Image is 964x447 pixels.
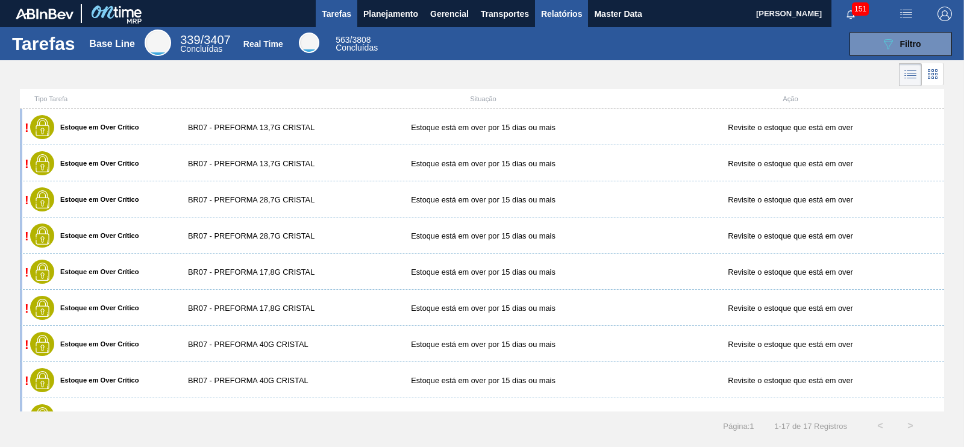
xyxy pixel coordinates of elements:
[330,231,637,240] div: Estoque está em over por 15 dias ou mais
[176,376,330,385] div: BR07 - PREFORMA 40G CRISTAL
[54,268,139,275] label: Estoque em Over Crítico
[336,36,378,52] div: Real Time
[25,230,29,243] span: !
[176,267,330,277] div: BR07 - PREFORMA 17,8G CRISTAL
[637,231,944,240] div: Revisite o estoque que está em over
[25,302,29,315] span: !
[176,340,330,349] div: BR07 - PREFORMA 40G CRISTAL
[22,95,176,102] div: Tipo Tarefa
[637,340,944,349] div: Revisite o estoque que está em over
[330,123,637,132] div: Estoque está em over por 15 dias ou mais
[430,7,469,21] span: Gerencial
[176,123,330,132] div: BR07 - PREFORMA 13,7G CRISTAL
[937,7,952,21] img: Logout
[330,95,637,102] div: Situação
[54,196,139,203] label: Estoque em Over Crítico
[336,43,378,52] span: Concluídas
[481,7,529,21] span: Transportes
[899,7,913,21] img: userActions
[637,159,944,168] div: Revisite o estoque que está em over
[54,377,139,384] label: Estoque em Over Crítico
[594,7,642,21] span: Master Data
[637,195,944,204] div: Revisite o estoque que está em over
[25,410,29,424] span: !
[899,63,922,86] div: Visão em Lista
[922,63,944,86] div: Visão em Cards
[363,7,418,21] span: Planejamento
[541,7,582,21] span: Relatórios
[176,304,330,313] div: BR07 - PREFORMA 17,8G CRISTAL
[54,232,139,239] label: Estoque em Over Crítico
[330,304,637,313] div: Estoque está em over por 15 dias ou mais
[180,44,222,54] span: Concluídas
[176,159,330,168] div: BR07 - PREFORMA 13,7G CRISTAL
[637,95,944,102] div: Ação
[336,35,371,45] span: / 3808
[25,121,29,134] span: !
[145,30,171,56] div: Base Line
[89,39,135,49] div: Base Line
[865,411,895,441] button: <
[180,33,230,46] span: / 3407
[25,266,29,279] span: !
[299,33,319,53] div: Real Time
[850,32,952,56] button: Filtro
[330,340,637,349] div: Estoque está em over por 15 dias ou mais
[25,338,29,351] span: !
[637,376,944,385] div: Revisite o estoque que está em over
[16,8,74,19] img: TNhmsLtSVTkK8tSr43FrP2fwEKptu5GPRR3wAAAABJRU5ErkJggg==
[330,195,637,204] div: Estoque está em over por 15 dias ou mais
[723,422,754,431] span: Página : 1
[25,374,29,387] span: !
[336,35,349,45] span: 563
[180,33,200,46] span: 339
[54,123,139,131] label: Estoque em Over Crítico
[12,37,75,51] h1: Tarefas
[330,159,637,168] div: Estoque está em over por 15 dias ou mais
[852,2,869,16] span: 151
[772,422,847,431] span: 1 - 17 de 17 Registros
[176,195,330,204] div: BR07 - PREFORMA 28,7G CRISTAL
[243,39,283,49] div: Real Time
[54,340,139,348] label: Estoque em Over Crítico
[180,35,230,53] div: Base Line
[831,5,870,22] button: Notificações
[176,231,330,240] div: BR07 - PREFORMA 28,7G CRISTAL
[637,267,944,277] div: Revisite o estoque que está em over
[25,157,29,170] span: !
[54,160,139,167] label: Estoque em Over Crítico
[330,267,637,277] div: Estoque está em over por 15 dias ou mais
[637,123,944,132] div: Revisite o estoque que está em over
[54,304,139,311] label: Estoque em Over Crítico
[900,39,921,49] span: Filtro
[25,193,29,207] span: !
[895,411,925,441] button: >
[322,7,351,21] span: Tarefas
[330,376,637,385] div: Estoque está em over por 15 dias ou mais
[637,304,944,313] div: Revisite o estoque que está em over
